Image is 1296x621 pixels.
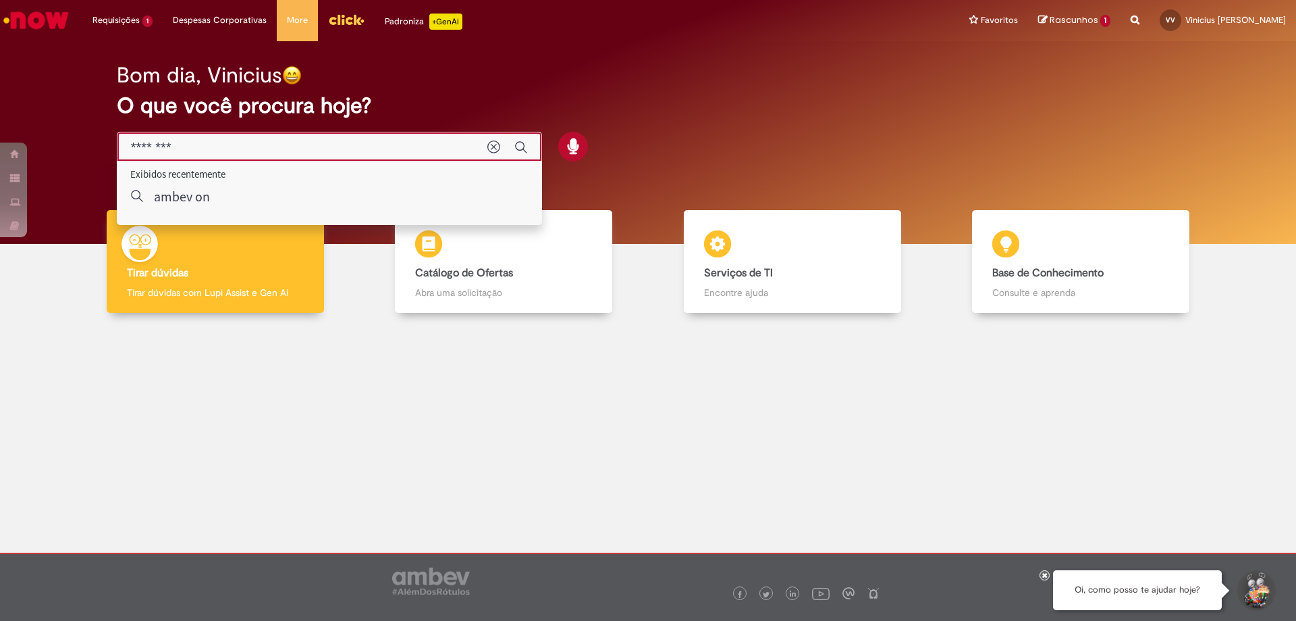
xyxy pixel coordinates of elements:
a: Catálogo de Ofertas Abra uma solicitação [360,210,649,314]
h2: Bom dia, Vinicius [117,64,282,87]
h2: O que você procura hoje? [117,94,1180,118]
img: ServiceNow [1,7,71,34]
div: Oi, como posso te ajudar hoje? [1053,570,1222,610]
img: click_logo_yellow_360x200.png [328,9,364,30]
img: logo_footer_youtube.png [812,585,830,602]
a: Base de Conhecimento Consulte e aprenda [937,210,1226,314]
span: VV [1166,16,1175,24]
p: Consulte e aprenda [992,286,1169,299]
b: Catálogo de Ofertas [415,266,513,280]
p: Tirar dúvidas com Lupi Assist e Gen Ai [127,286,304,299]
a: Serviços de TI Encontre ajuda [648,210,937,314]
img: logo_footer_linkedin.png [790,591,796,599]
img: happy-face.png [282,66,302,85]
a: Rascunhos [1038,14,1110,27]
p: +GenAi [429,14,462,30]
b: Tirar dúvidas [127,266,188,280]
span: More [287,14,308,27]
span: Favoritos [981,14,1018,27]
b: Base de Conhecimento [992,266,1104,280]
button: Iniciar Conversa de Suporte [1235,570,1276,611]
div: Padroniza [385,14,462,30]
b: Serviços de TI [704,266,773,280]
p: Encontre ajuda [704,286,881,299]
img: logo_footer_ambev_rotulo_gray.png [392,568,470,595]
span: Rascunhos [1050,14,1098,26]
span: Despesas Corporativas [173,14,267,27]
span: 1 [142,16,153,27]
span: Vinicius [PERSON_NAME] [1185,14,1286,26]
span: 1 [1100,15,1110,27]
span: Requisições [92,14,140,27]
img: logo_footer_naosei.png [867,587,880,599]
p: Abra uma solicitação [415,286,592,299]
img: logo_footer_twitter.png [763,591,769,598]
img: logo_footer_facebook.png [736,591,743,598]
img: logo_footer_workplace.png [842,587,855,599]
a: Tirar dúvidas Tirar dúvidas com Lupi Assist e Gen Ai [71,210,360,314]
